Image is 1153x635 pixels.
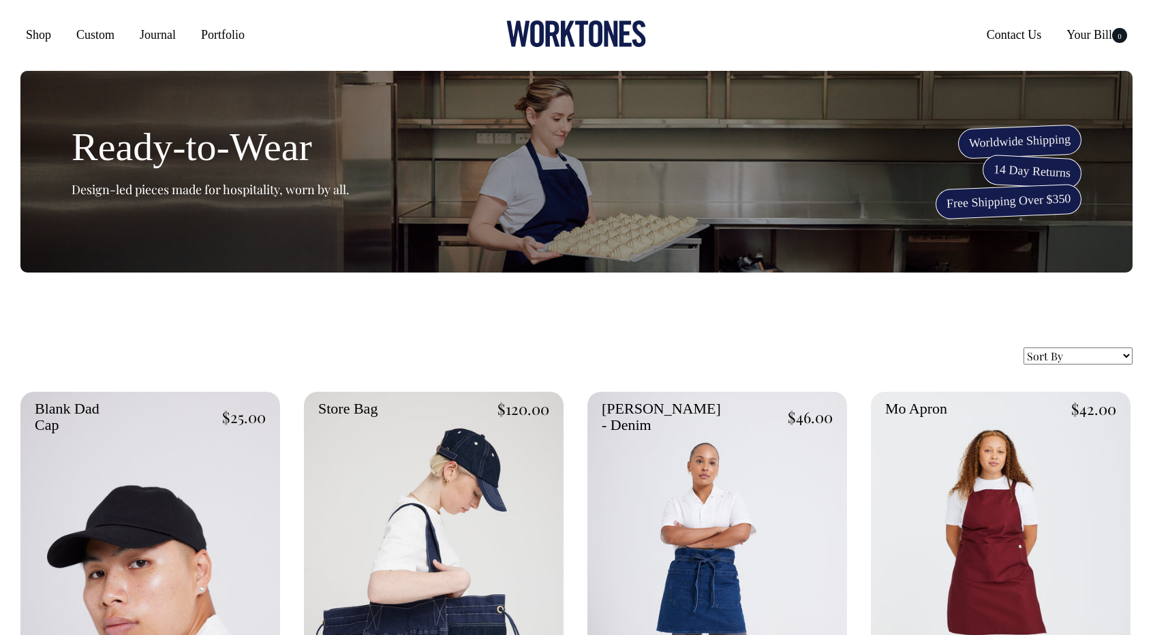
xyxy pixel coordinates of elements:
[1112,28,1127,43] span: 0
[935,183,1082,219] span: Free Shipping Over $350
[72,125,350,169] h1: Ready-to-Wear
[72,181,350,198] p: Design-led pieces made for hospitality, worn by all.
[957,124,1082,159] span: Worldwide Shipping
[71,22,120,47] a: Custom
[982,154,1082,189] span: 14 Day Returns
[1061,22,1133,47] a: Your Bill0
[981,22,1047,47] a: Contact Us
[134,22,181,47] a: Journal
[20,22,57,47] a: Shop
[196,22,250,47] a: Portfolio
